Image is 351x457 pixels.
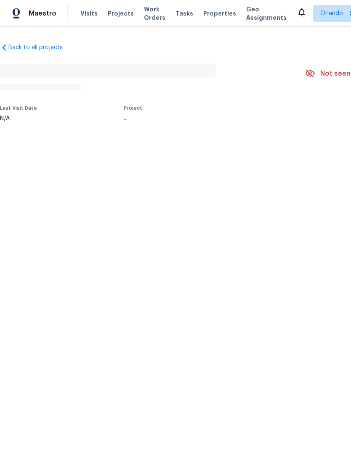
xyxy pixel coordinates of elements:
span: Project [124,106,142,111]
span: Geo Assignments [246,5,287,22]
span: Properties [203,9,236,18]
div: ... [124,116,285,122]
span: Maestro [29,9,56,18]
span: Work Orders [144,5,165,22]
span: Orlando [320,9,343,18]
span: Visits [80,9,98,18]
span: Projects [108,9,134,18]
span: Tasks [175,11,193,16]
